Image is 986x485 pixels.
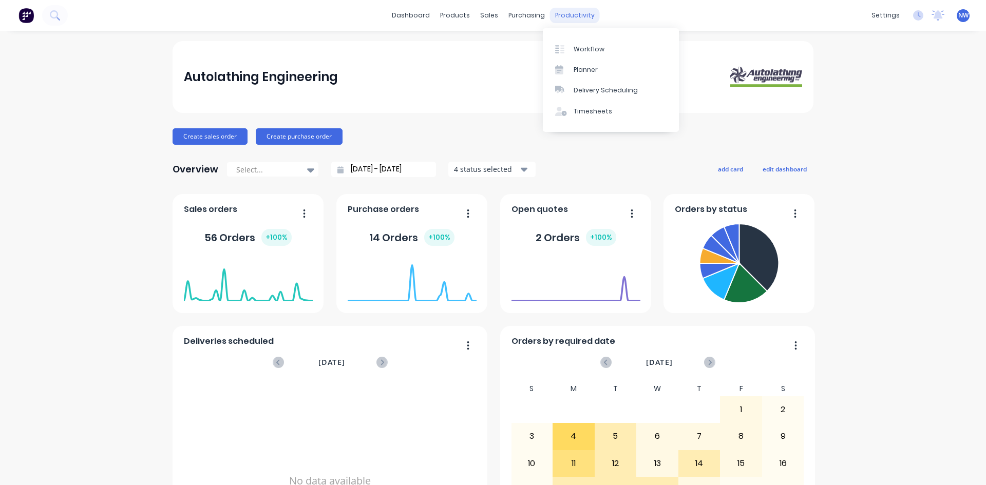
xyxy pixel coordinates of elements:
div: 2 [763,397,804,422]
div: T [595,381,637,396]
div: T [678,381,720,396]
div: W [636,381,678,396]
div: 6 [637,423,678,449]
div: Timesheets [574,107,612,116]
img: Factory [18,8,34,23]
div: 10 [511,451,553,476]
div: 5 [595,423,636,449]
span: Orders by required date [511,335,615,347]
div: Overview [173,159,218,180]
span: Purchase orders [348,203,419,216]
div: 15 [720,451,762,476]
a: Timesheets [543,101,679,122]
div: S [511,381,553,396]
a: Planner [543,60,679,80]
div: 14 Orders [369,229,454,246]
a: dashboard [387,8,435,23]
span: NW [958,11,969,20]
div: 56 Orders [204,229,292,246]
div: 2 Orders [536,229,616,246]
span: Orders by status [675,203,747,216]
img: Autolathing Engineering [730,67,802,88]
div: 1 [720,397,762,422]
div: productivity [550,8,600,23]
div: Delivery Scheduling [574,86,638,95]
div: + 100 % [424,229,454,246]
div: F [720,381,762,396]
button: Create sales order [173,128,248,145]
div: 14 [679,451,720,476]
div: 3 [511,423,553,449]
div: Planner [574,65,598,74]
div: Workflow [574,45,604,54]
div: + 100 % [261,229,292,246]
div: products [435,8,475,23]
div: 16 [763,451,804,476]
button: 4 status selected [448,162,536,177]
div: 4 status selected [454,164,519,174]
div: sales [475,8,503,23]
div: 12 [595,451,636,476]
a: Delivery Scheduling [543,80,679,101]
button: edit dashboard [756,162,813,176]
div: purchasing [503,8,550,23]
a: Workflow [543,38,679,59]
div: 13 [637,451,678,476]
span: Deliveries scheduled [184,335,274,347]
span: [DATE] [318,357,345,368]
div: 9 [763,423,804,449]
div: + 100 % [586,229,616,246]
button: add card [711,162,750,176]
div: S [762,381,804,396]
span: Sales orders [184,203,237,216]
button: Create purchase order [256,128,343,145]
div: Autolathing Engineering [184,67,338,87]
div: 8 [720,423,762,449]
span: Open quotes [511,203,568,216]
div: M [553,381,595,396]
div: settings [866,8,905,23]
span: [DATE] [646,357,673,368]
div: 7 [679,423,720,449]
div: 4 [553,423,594,449]
div: 11 [553,451,594,476]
